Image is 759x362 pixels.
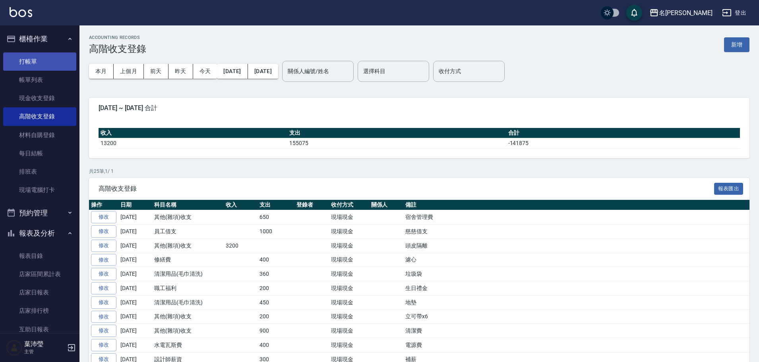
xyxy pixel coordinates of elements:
td: [DATE] [118,253,152,267]
td: 現場現金 [329,253,369,267]
td: 現場現金 [329,281,369,296]
td: 650 [258,210,294,225]
td: 立可帶x6 [403,310,749,324]
a: 修改 [91,211,116,223]
div: 名[PERSON_NAME] [659,8,713,18]
a: 報表匯出 [714,184,744,192]
td: [DATE] [118,210,152,225]
a: 材料自購登錄 [3,126,76,144]
button: 報表匯出 [714,183,744,195]
td: 慈慈借支 [403,225,749,239]
td: 其他(雜項)收支 [152,238,224,253]
td: 現場現金 [329,225,369,239]
td: 頭皮隔離 [403,238,749,253]
a: 打帳單 [3,52,76,71]
a: 修改 [91,339,116,351]
th: 操作 [89,200,118,210]
span: 高階收支登錄 [99,185,714,193]
th: 支出 [287,128,506,138]
td: [DATE] [118,267,152,281]
td: 現場現金 [329,210,369,225]
button: 預約管理 [3,203,76,223]
button: 昨天 [168,64,193,79]
td: 濾心 [403,253,749,267]
td: 員工借支 [152,225,224,239]
button: [DATE] [217,64,248,79]
td: 其他(雜項)收支 [152,310,224,324]
td: 3200 [224,238,258,253]
a: 排班表 [3,163,76,181]
a: 店家排行榜 [3,302,76,320]
img: Person [6,340,22,356]
span: [DATE] ~ [DATE] 合計 [99,104,740,112]
a: 修改 [91,282,116,294]
a: 新增 [724,41,749,48]
td: [DATE] [118,338,152,352]
td: 清潔用品(毛巾清洗) [152,295,224,310]
td: 清潔用品(毛巾清洗) [152,267,224,281]
th: 收入 [224,200,258,210]
td: 360 [258,267,294,281]
td: 生日禮金 [403,281,749,296]
td: 155075 [287,138,506,148]
td: 400 [258,253,294,267]
a: 現金收支登錄 [3,89,76,107]
td: [DATE] [118,281,152,296]
a: 報表目錄 [3,247,76,265]
th: 備註 [403,200,749,210]
td: [DATE] [118,310,152,324]
a: 修改 [91,311,116,323]
a: 修改 [91,296,116,309]
td: 200 [258,310,294,324]
button: 前天 [144,64,168,79]
a: 修改 [91,325,116,337]
th: 登錄者 [294,200,329,210]
a: 修改 [91,240,116,252]
button: 櫃檯作業 [3,29,76,49]
td: [DATE] [118,238,152,253]
button: 登出 [719,6,749,20]
button: 上個月 [114,64,144,79]
th: 合計 [506,128,740,138]
td: 現場現金 [329,267,369,281]
td: 200 [258,281,294,296]
td: 現場現金 [329,310,369,324]
button: 新增 [724,37,749,52]
td: -141875 [506,138,740,148]
h5: 葉沛瑩 [24,340,65,348]
td: 水電瓦斯費 [152,338,224,352]
td: 450 [258,295,294,310]
button: 今天 [193,64,217,79]
a: 帳單列表 [3,71,76,89]
td: 現場現金 [329,295,369,310]
img: Logo [10,7,32,17]
td: 現場現金 [329,324,369,338]
button: 本月 [89,64,114,79]
p: 共 25 筆, 1 / 1 [89,168,749,175]
a: 每日結帳 [3,144,76,163]
td: 1000 [258,225,294,239]
td: 修繕費 [152,253,224,267]
a: 高階收支登錄 [3,107,76,126]
th: 日期 [118,200,152,210]
th: 支出 [258,200,294,210]
h3: 高階收支登錄 [89,43,146,54]
td: 職工福利 [152,281,224,296]
td: 900 [258,324,294,338]
a: 互助日報表 [3,320,76,339]
p: 主管 [24,348,65,355]
a: 修改 [91,268,116,280]
td: 現場現金 [329,238,369,253]
td: [DATE] [118,225,152,239]
td: 垃圾袋 [403,267,749,281]
td: 13200 [99,138,287,148]
h2: ACCOUNTING RECORDS [89,35,146,40]
button: 名[PERSON_NAME] [646,5,716,21]
td: 地墊 [403,295,749,310]
td: 其他(雜項)收支 [152,210,224,225]
a: 修改 [91,254,116,266]
a: 店家日報表 [3,283,76,302]
button: save [626,5,642,21]
td: 清潔費 [403,324,749,338]
td: 其他(雜項)收支 [152,324,224,338]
